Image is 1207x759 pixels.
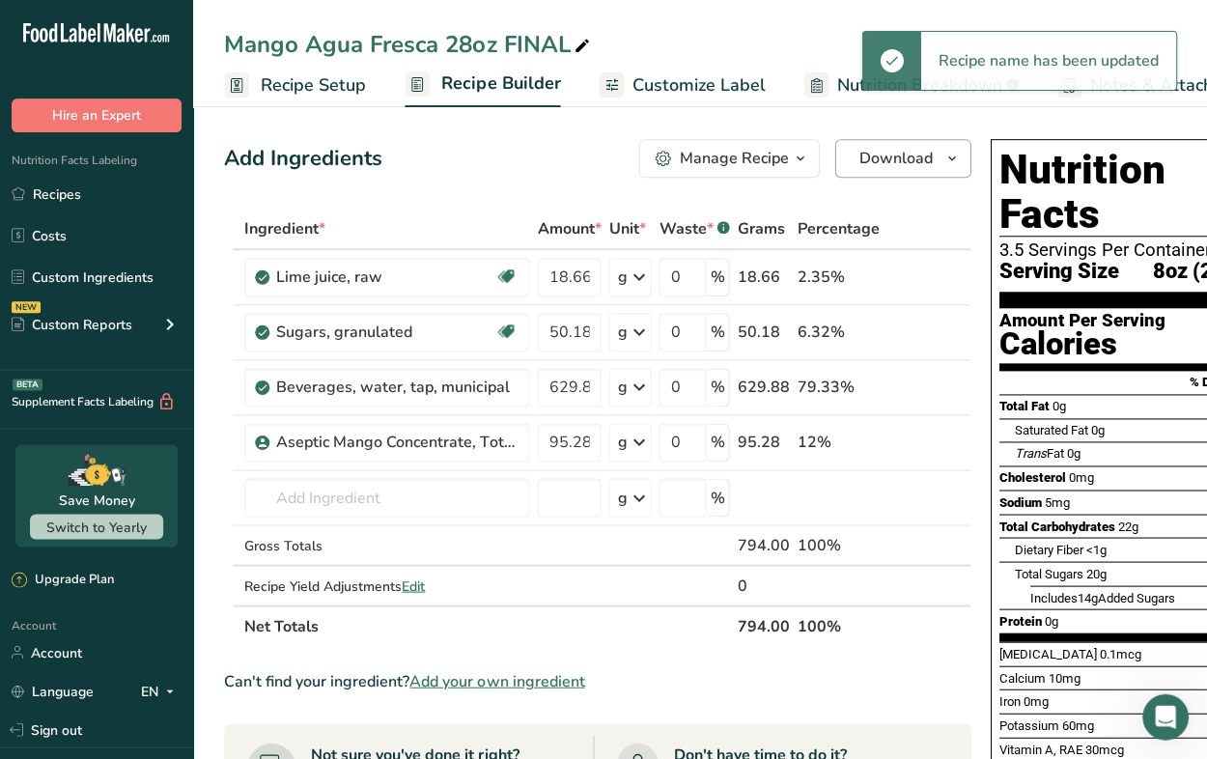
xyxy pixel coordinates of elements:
[679,147,788,170] div: Manage Recipe
[1014,423,1087,437] span: Saturated Fat
[836,72,1001,98] span: Nutrition Breakdown
[12,98,182,132] button: Hire an Expert
[617,266,627,289] div: g
[30,514,163,539] button: Switch to Yearly
[803,64,1018,107] a: Nutrition Breakdown
[441,70,560,97] span: Recipe Builder
[224,143,382,175] div: Add Ingredients
[1044,494,1069,509] span: 5mg
[276,266,494,289] div: Lime juice, raw
[276,431,518,454] div: Aseptic Mango Concentrate, Totapuri
[998,670,1045,685] span: Calcium
[797,217,879,240] span: Percentage
[638,139,819,178] button: Manage Recipe
[1068,470,1093,485] span: 0mg
[998,519,1114,533] span: Total Carbohydrates
[797,266,879,289] div: 2.35%
[737,376,789,399] div: 629.88
[244,478,529,517] input: Add Ingredient
[13,379,42,390] div: BETA
[224,64,366,107] a: Recipe Setup
[402,576,425,595] span: Edit
[1014,446,1063,461] span: Fat
[276,321,494,344] div: Sugars, granulated
[12,315,131,335] div: Custom Reports
[59,490,135,510] div: Save Money
[244,535,529,555] div: Gross Totals
[733,604,793,645] th: 794.00
[834,139,970,178] button: Download
[46,518,147,536] span: Switch to Yearly
[409,669,584,692] span: Add your own ingredient
[244,576,529,596] div: Recipe Yield Adjustments
[998,399,1049,413] span: Total Fat
[998,330,1165,358] div: Calories
[737,533,789,556] div: 794.00
[858,147,932,170] span: Download
[617,321,627,344] div: g
[617,376,627,399] div: g
[12,570,114,589] div: Upgrade Plan
[12,301,41,313] div: NEW
[1077,590,1097,604] span: 14g
[797,533,879,556] div: 100%
[617,431,627,454] div: g
[1014,446,1046,461] i: Trans
[224,669,970,692] div: Can't find your ingredient?
[617,486,627,509] div: g
[1014,566,1082,580] span: Total Sugars
[998,693,1020,708] span: Iron
[737,431,789,454] div: 95.28
[240,604,733,645] th: Net Totals
[920,32,1175,90] div: Recipe name has been updated
[261,72,366,98] span: Recipe Setup
[276,376,518,399] div: Beverages, water, tap, municipal
[608,217,645,240] span: Unit
[659,217,729,240] div: Waste
[998,260,1118,284] span: Serving Size
[405,62,560,108] a: Recipe Builder
[737,321,789,344] div: 50.18
[141,679,182,702] div: EN
[998,494,1041,509] span: Sodium
[537,217,601,240] span: Amount
[998,717,1058,732] span: Potassium
[998,742,1081,756] span: Vitamin A, RAE
[797,431,879,454] div: 12%
[737,217,784,240] span: Grams
[1014,542,1082,556] span: Dietary Fiber
[1061,717,1093,732] span: 60mg
[1085,566,1106,580] span: 20g
[1085,542,1106,556] span: <1g
[1044,613,1057,628] span: 0g
[599,64,765,107] a: Customize Label
[1048,670,1080,685] span: 10mg
[12,674,94,708] a: Language
[737,574,789,597] div: 0
[793,604,883,645] th: 100%
[1023,693,1048,708] span: 0mg
[998,646,1096,661] span: [MEDICAL_DATA]
[1090,423,1104,437] span: 0g
[1141,693,1188,740] iframe: Intercom live chat
[224,27,593,62] div: Mango Agua Fresca 28oz FINAL
[998,312,1165,330] div: Amount Per Serving
[998,613,1041,628] span: Protein
[244,217,325,240] span: Ingredient
[1029,590,1174,604] span: Includes Added Sugars
[632,72,765,98] span: Customize Label
[797,321,879,344] div: 6.32%
[1099,646,1140,661] span: 0.1mcg
[737,266,789,289] div: 18.66
[1117,519,1137,533] span: 22g
[1084,742,1123,756] span: 30mcg
[797,376,879,399] div: 79.33%
[1052,399,1065,413] span: 0g
[998,470,1065,485] span: Cholesterol
[1066,446,1080,461] span: 0g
